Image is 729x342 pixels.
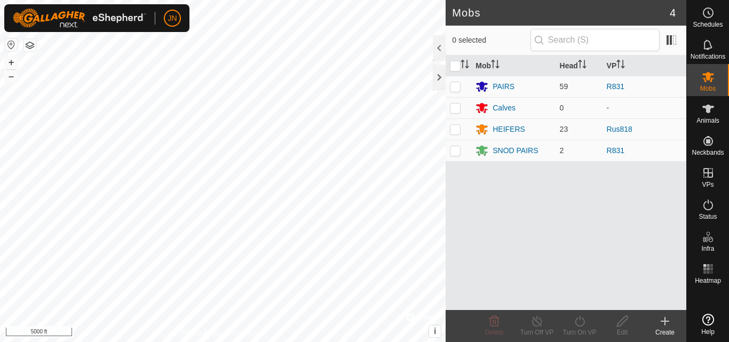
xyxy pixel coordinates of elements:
[493,124,525,135] div: HEIFERS
[5,38,18,51] button: Reset Map
[233,328,265,338] a: Contact Us
[693,21,723,28] span: Schedules
[452,6,670,19] h2: Mobs
[607,82,624,91] a: R831
[695,277,721,284] span: Heatmap
[493,145,538,156] div: SNOD PAIRS
[5,56,18,69] button: +
[560,125,568,133] span: 23
[699,213,717,220] span: Status
[452,35,530,46] span: 0 selected
[601,328,644,337] div: Edit
[687,309,729,339] a: Help
[429,325,441,337] button: i
[556,55,603,76] th: Head
[485,329,504,336] span: Delete
[434,327,436,336] span: i
[603,97,686,118] td: -
[644,328,686,337] div: Create
[493,81,514,92] div: PAIRS
[701,329,715,335] span: Help
[168,13,177,24] span: JN
[692,149,724,156] span: Neckbands
[616,61,625,70] p-sorticon: Activate to sort
[23,39,36,52] button: Map Layers
[607,146,624,155] a: R831
[461,61,469,70] p-sorticon: Activate to sort
[696,117,719,124] span: Animals
[560,104,564,112] span: 0
[700,85,716,92] span: Mobs
[558,328,601,337] div: Turn On VP
[603,55,686,76] th: VP
[181,328,221,338] a: Privacy Policy
[530,29,660,51] input: Search (S)
[702,181,714,188] span: VPs
[670,5,676,21] span: 4
[491,61,500,70] p-sorticon: Activate to sort
[471,55,555,76] th: Mob
[701,245,714,252] span: Infra
[493,102,516,114] div: Calves
[13,9,146,28] img: Gallagher Logo
[516,328,558,337] div: Turn Off VP
[607,125,632,133] a: Rus818
[691,53,725,60] span: Notifications
[578,61,587,70] p-sorticon: Activate to sort
[560,82,568,91] span: 59
[5,70,18,83] button: –
[560,146,564,155] span: 2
